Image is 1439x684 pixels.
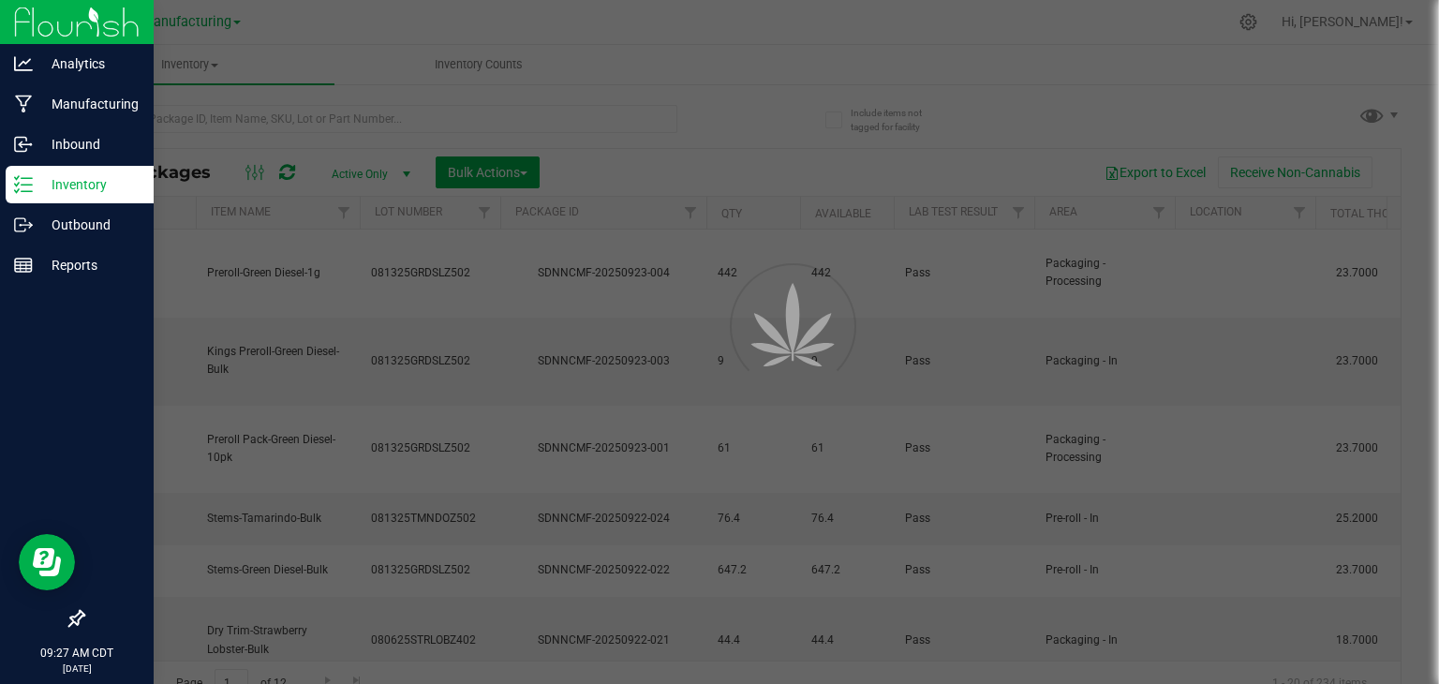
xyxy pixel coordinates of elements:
inline-svg: Manufacturing [14,95,33,113]
p: 09:27 AM CDT [8,645,145,662]
p: Outbound [33,214,145,236]
inline-svg: Outbound [14,216,33,234]
iframe: Resource center [19,534,75,590]
inline-svg: Inbound [14,135,33,154]
p: Analytics [33,52,145,75]
p: Manufacturing [33,93,145,115]
p: Inventory [33,173,145,196]
p: [DATE] [8,662,145,676]
p: Reports [33,254,145,276]
p: Inbound [33,133,145,156]
inline-svg: Reports [14,256,33,275]
inline-svg: Analytics [14,54,33,73]
inline-svg: Inventory [14,175,33,194]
